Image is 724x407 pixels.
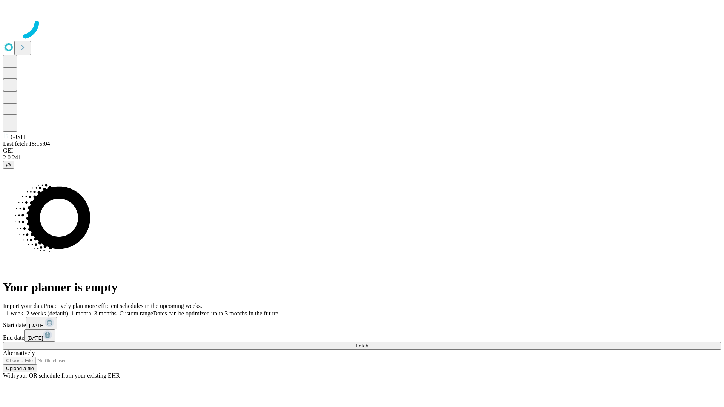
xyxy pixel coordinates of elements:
[3,147,721,154] div: GEI
[3,372,120,379] span: With your OR schedule from your existing EHR
[24,329,55,342] button: [DATE]
[3,342,721,350] button: Fetch
[3,350,35,356] span: Alternatively
[11,134,25,140] span: GJSH
[3,161,14,169] button: @
[3,329,721,342] div: End date
[26,310,68,317] span: 2 weeks (default)
[153,310,279,317] span: Dates can be optimized up to 3 months in the future.
[94,310,117,317] span: 3 months
[3,303,44,309] span: Import your data
[3,280,721,294] h1: Your planner is empty
[71,310,91,317] span: 1 month
[120,310,153,317] span: Custom range
[27,335,43,341] span: [DATE]
[3,154,721,161] div: 2.0.241
[6,310,23,317] span: 1 week
[26,317,57,329] button: [DATE]
[6,162,11,168] span: @
[44,303,202,309] span: Proactively plan more efficient schedules in the upcoming weeks.
[29,323,45,328] span: [DATE]
[356,343,368,349] span: Fetch
[3,317,721,329] div: Start date
[3,364,37,372] button: Upload a file
[3,141,50,147] span: Last fetch: 18:15:04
